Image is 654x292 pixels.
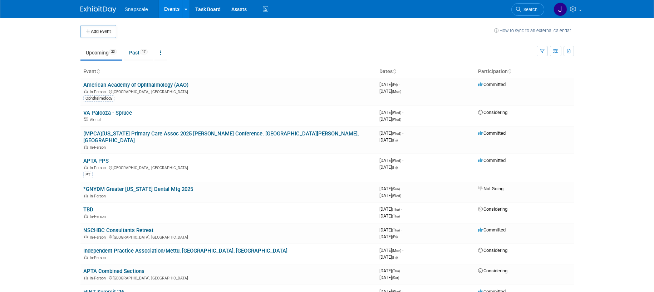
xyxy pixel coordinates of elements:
a: Independent Practice Association/Mettu, [GEOGRAPHIC_DATA], [GEOGRAPHIC_DATA] [83,248,287,254]
span: (Wed) [392,159,401,163]
img: In-Person Event [84,255,88,259]
img: In-Person Event [84,194,88,197]
span: [DATE] [379,268,402,273]
span: Considering [478,206,507,212]
img: In-Person Event [84,214,88,218]
div: [GEOGRAPHIC_DATA], [GEOGRAPHIC_DATA] [83,88,374,94]
span: (Thu) [392,228,400,232]
button: Add Event [80,25,116,38]
th: Dates [377,66,475,78]
a: Search [511,3,544,16]
span: (Fri) [392,138,398,142]
span: - [401,206,402,212]
a: How to sync to an external calendar... [494,28,574,33]
a: Sort by Event Name [96,68,100,74]
a: TBD [83,206,93,213]
span: - [402,158,403,163]
span: Committed [478,130,506,136]
span: [DATE] [379,213,400,219]
img: In-Person Event [84,276,88,279]
a: VA Palooza - Spruce [83,110,132,116]
span: (Sun) [392,187,400,191]
span: (Fri) [392,166,398,169]
img: In-Person Event [84,166,88,169]
img: In-Person Event [84,145,88,149]
a: Past17 [124,46,153,59]
th: Event [80,66,377,78]
span: 23 [109,49,117,54]
span: [DATE] [379,82,400,87]
img: Jennifer Benedict [554,3,567,16]
span: [DATE] [379,186,402,191]
span: Virtual [90,118,103,122]
span: (Wed) [392,194,401,198]
span: In-Person [90,276,108,281]
a: Sort by Start Date [393,68,396,74]
span: - [401,186,402,191]
span: [DATE] [379,275,399,280]
span: (Thu) [392,214,400,218]
span: Search [521,7,537,12]
span: [DATE] [379,234,398,239]
span: In-Person [90,214,108,219]
a: APTA PPS [83,158,109,164]
span: In-Person [90,145,108,150]
span: [DATE] [379,254,398,260]
span: [DATE] [379,88,401,94]
span: [DATE] [379,248,403,253]
div: [GEOGRAPHIC_DATA], [GEOGRAPHIC_DATA] [83,234,374,240]
div: [GEOGRAPHIC_DATA], [GEOGRAPHIC_DATA] [83,164,374,170]
span: [DATE] [379,206,402,212]
span: Considering [478,110,507,115]
span: (Wed) [392,131,401,135]
a: Sort by Participation Type [508,68,511,74]
span: 17 [140,49,148,54]
span: (Fri) [392,235,398,239]
th: Participation [475,66,574,78]
span: [DATE] [379,164,398,170]
span: (Fri) [392,255,398,259]
img: ExhibitDay [80,6,116,13]
span: - [399,82,400,87]
span: (Fri) [392,83,398,87]
span: [DATE] [379,110,403,115]
span: - [402,130,403,136]
span: In-Person [90,194,108,198]
a: Upcoming23 [80,46,122,59]
span: Committed [478,227,506,233]
span: [DATE] [379,193,401,198]
div: [GEOGRAPHIC_DATA], [GEOGRAPHIC_DATA] [83,275,374,281]
div: Ophthalmology [83,95,114,102]
span: [DATE] [379,137,398,143]
span: In-Person [90,90,108,94]
img: In-Person Event [84,90,88,93]
div: PT [83,172,93,178]
img: In-Person Event [84,235,88,239]
span: (Thu) [392,207,400,211]
span: In-Person [90,166,108,170]
span: Considering [478,248,507,253]
span: Committed [478,158,506,163]
span: (Wed) [392,118,401,121]
span: (Mon) [392,249,401,253]
a: NSCHBC Consultants Retreat [83,227,153,234]
a: (MPCA)[US_STATE] Primary Care Assoc 2025 [PERSON_NAME] Conference. [GEOGRAPHIC_DATA][PERSON_NAME]... [83,130,359,144]
a: APTA Combined Sections [83,268,144,274]
span: - [402,110,403,115]
a: *GNYDM Greater [US_STATE] Dental Mtg 2025 [83,186,193,192]
span: (Wed) [392,111,401,115]
span: (Mon) [392,90,401,94]
span: Snapscale [125,6,148,12]
span: Not Going [478,186,503,191]
span: - [401,268,402,273]
span: [DATE] [379,116,401,122]
span: [DATE] [379,130,403,136]
span: Committed [478,82,506,87]
span: In-Person [90,255,108,260]
img: Virtual Event [84,118,88,121]
span: [DATE] [379,227,402,233]
span: - [401,227,402,233]
span: (Sat) [392,276,399,280]
span: - [402,248,403,253]
span: In-Person [90,235,108,240]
